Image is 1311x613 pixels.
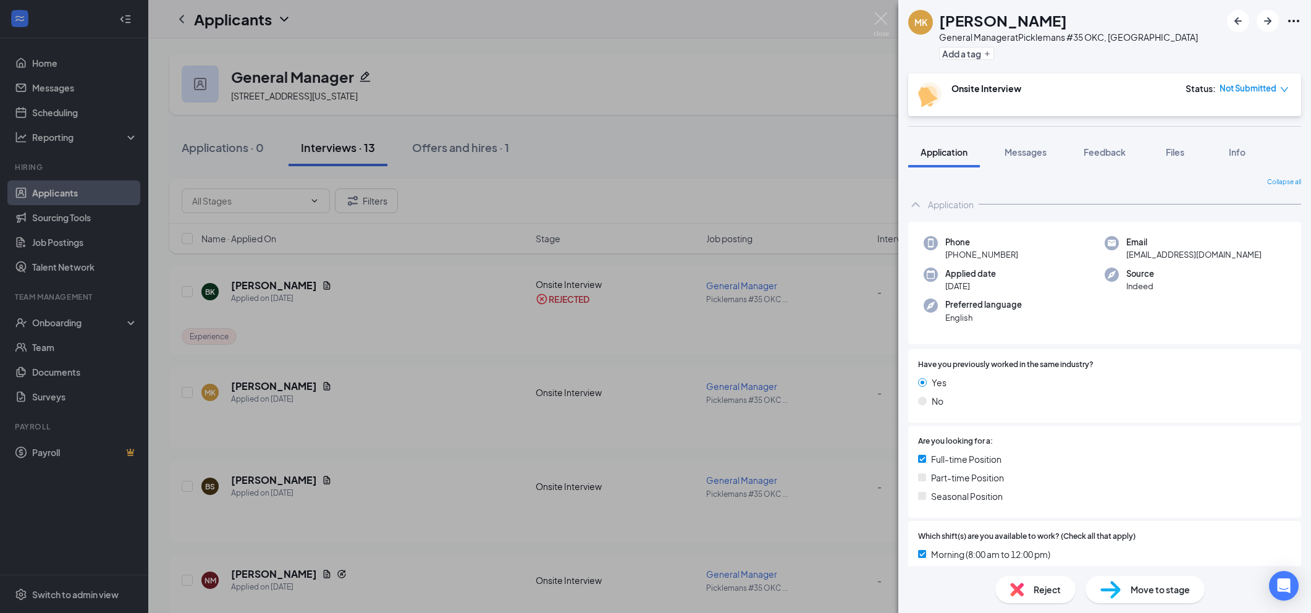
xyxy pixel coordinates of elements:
span: Preferred language [945,298,1022,311]
span: Indeed [1126,280,1154,292]
span: [PHONE_NUMBER] [945,248,1018,261]
span: No [932,394,943,408]
div: Open Intercom Messenger [1269,571,1299,601]
span: Source [1126,268,1154,280]
span: Phone [945,236,1018,248]
span: Afternoon (12:00 pm to 5:00 pm) [931,566,1060,580]
span: Move to stage [1131,583,1190,596]
span: Feedback [1084,146,1126,158]
div: Application [928,198,974,211]
span: Applied date [945,268,996,280]
span: Messages [1005,146,1047,158]
b: Onsite Interview [951,83,1021,94]
span: Full-time Position [931,452,1001,466]
button: PlusAdd a tag [939,47,994,60]
span: Files [1166,146,1184,158]
span: [EMAIL_ADDRESS][DOMAIN_NAME] [1126,248,1262,261]
span: Not Submitted [1220,82,1276,95]
span: Have you previously worked in the same industry? [918,359,1094,371]
span: Info [1229,146,1246,158]
span: Reject [1034,583,1061,596]
button: ArrowRight [1257,10,1279,32]
button: ArrowLeftNew [1227,10,1249,32]
span: English [945,311,1022,324]
span: Morning (8:00 am to 12:00 pm) [931,547,1050,561]
svg: ArrowRight [1260,14,1275,28]
span: Application [921,146,967,158]
div: MK [914,16,927,28]
span: Yes [932,376,946,389]
svg: ArrowLeftNew [1231,14,1246,28]
span: Which shift(s) are you available to work? (Check all that apply) [918,531,1136,543]
div: General Manager at Picklemans #35 OKC, [GEOGRAPHIC_DATA] [939,31,1198,43]
span: Seasonal Position [931,489,1003,503]
span: Collapse all [1267,177,1301,187]
h1: [PERSON_NAME] [939,10,1067,31]
span: Email [1126,236,1262,248]
div: Status : [1186,82,1216,95]
svg: Ellipses [1286,14,1301,28]
svg: ChevronUp [908,197,923,212]
span: [DATE] [945,280,996,292]
svg: Plus [984,50,991,57]
span: down [1280,85,1289,94]
span: Part-time Position [931,471,1004,484]
span: Are you looking for a: [918,436,993,447]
